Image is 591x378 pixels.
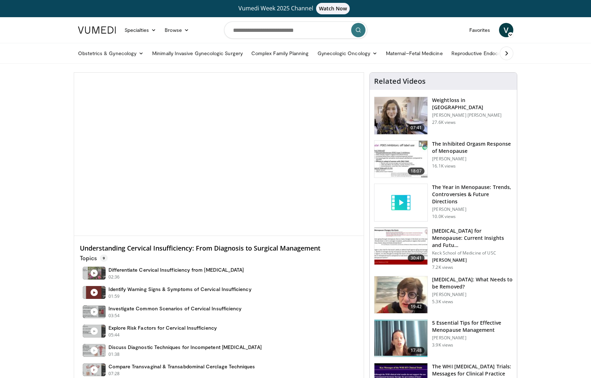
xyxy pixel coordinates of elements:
span: 18:07 [408,168,425,175]
span: Watch Now [316,3,350,14]
p: 10.0K views [432,214,456,219]
p: [PERSON_NAME] [PERSON_NAME] [432,112,513,118]
p: Keck School of Medicine of USC [432,250,513,256]
a: The Year in Menopause: Trends, Controversies & Future Directions [PERSON_NAME] 10.0K views [374,184,513,222]
a: Favorites [465,23,495,37]
h4: Investigate Common Scenarios of Cervical Insufficiency [108,305,242,312]
span: 19:42 [408,303,425,310]
a: Specialties [120,23,161,37]
p: 01:38 [108,351,120,358]
p: 7.2K views [432,265,453,270]
p: 5.3K views [432,299,453,305]
h3: Weightloss in [GEOGRAPHIC_DATA] [432,97,513,111]
h3: [MEDICAL_DATA] for Menopause: Current Insights and Futu… [432,227,513,249]
img: VuMedi Logo [78,26,116,34]
h4: Explore Risk Factors for Cervical Insufficiency [108,325,217,331]
img: 9983fed1-7565-45be-8934-aef1103ce6e2.150x105_q85_crop-smart_upscale.jpg [374,97,427,134]
video-js: Video Player [74,73,364,236]
img: video_placeholder_short.svg [374,184,427,221]
p: 07:28 [108,370,120,377]
p: 16.1K views [432,163,456,169]
a: 19:42 [MEDICAL_DATA]: What Needs to be Removed? [PERSON_NAME] 5.3K views [374,276,513,314]
h4: Understanding Cervical Insufficiency: From Diagnosis to Surgical Management [80,244,358,252]
p: [PERSON_NAME] [432,335,513,341]
a: Obstetrics & Gynecology [74,46,148,60]
p: [PERSON_NAME] [432,257,513,263]
span: 30:41 [408,255,425,262]
p: [PERSON_NAME] [432,292,513,297]
h4: Identify Warning Signs & Symptoms of Cervical Insufficiency [108,286,252,292]
h3: 5 Essential Tips for Effective Menopause Management [432,319,513,334]
a: Maternal–Fetal Medicine [382,46,447,60]
a: V [499,23,513,37]
h3: [MEDICAL_DATA]: What Needs to be Removed? [432,276,513,290]
span: 07:41 [408,124,425,131]
p: Topics [80,255,108,262]
h4: Discuss Diagnostic Techniques for Incompetent [MEDICAL_DATA] [108,344,262,350]
p: 27.6K views [432,120,456,125]
a: 18:07 The Inhibited Orgasm Response of Menopause [PERSON_NAME] 16.1K views [374,140,513,178]
a: Minimally Invasive Gynecologic Surgery [148,46,247,60]
span: 9 [100,255,108,262]
a: 17:48 5 Essential Tips for Effective Menopause Management [PERSON_NAME] 3.9K views [374,319,513,357]
a: Reproductive Endocrinology & [MEDICAL_DATA] [447,46,567,60]
a: Gynecologic Oncology [313,46,382,60]
p: [PERSON_NAME] [432,207,513,212]
h3: The Year in Menopause: Trends, Controversies & Future Directions [432,184,513,205]
span: 17:48 [408,347,425,354]
h4: Differentiate Cervical Insufficiency from [MEDICAL_DATA] [108,267,244,273]
p: 05:44 [108,332,120,338]
p: 03:54 [108,312,120,319]
a: 07:41 Weightloss in [GEOGRAPHIC_DATA] [PERSON_NAME] [PERSON_NAME] 27.6K views [374,97,513,135]
h4: Related Videos [374,77,426,86]
a: 30:41 [MEDICAL_DATA] for Menopause: Current Insights and Futu… Keck School of Medicine of USC [PE... [374,227,513,270]
a: Vumedi Week 2025 ChannelWatch Now [79,3,512,14]
h3: The Inhibited Orgasm Response of Menopause [432,140,513,155]
img: 283c0f17-5e2d-42ba-a87c-168d447cdba4.150x105_q85_crop-smart_upscale.jpg [374,141,427,178]
p: [PERSON_NAME] [432,156,513,162]
img: 4d0a4bbe-a17a-46ab-a4ad-f5554927e0d3.150x105_q85_crop-smart_upscale.jpg [374,276,427,314]
a: Browse [160,23,193,37]
p: 01:59 [108,293,120,300]
img: 6839e091-2cdb-4894-b49b-01b874b873c4.150x105_q85_crop-smart_upscale.jpg [374,320,427,357]
p: 3.9K views [432,342,453,348]
a: Complex Family Planning [247,46,313,60]
h3: The WHI [MEDICAL_DATA] Trials: Messages for Clinical Practice [432,363,513,377]
img: 47271b8a-94f4-49c8-b914-2a3d3af03a9e.150x105_q85_crop-smart_upscale.jpg [374,228,427,265]
input: Search topics, interventions [224,21,367,39]
h4: Compare Transvaginal & Transabdominal Cerclage Techniques [108,363,255,370]
p: 02:36 [108,274,120,280]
